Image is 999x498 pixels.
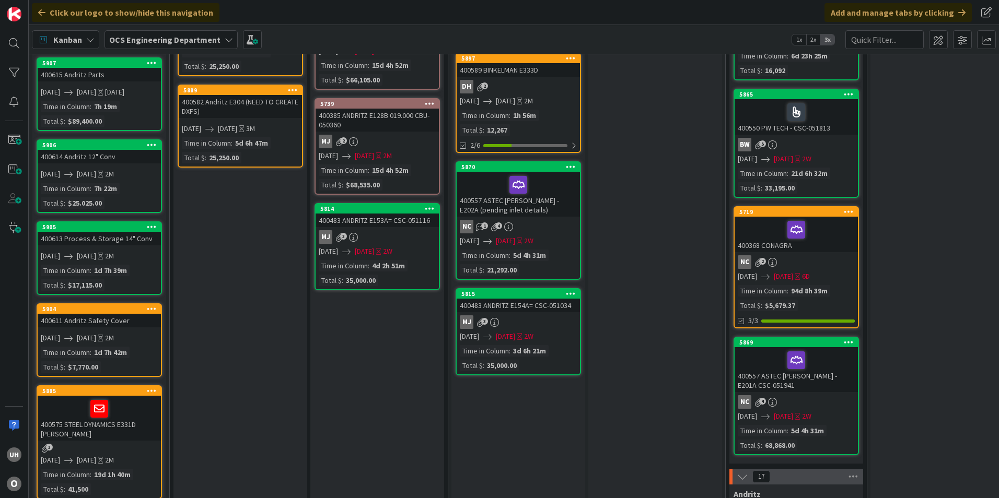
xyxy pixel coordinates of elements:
div: 400614 Andritz 12" Conv [38,150,161,163]
div: NC [735,255,858,269]
span: : [509,250,510,261]
div: 2W [802,153,811,164]
div: Time in Column [460,110,509,121]
div: 5739 [316,99,439,109]
div: NC [738,255,751,269]
div: $89,400.00 [65,115,104,127]
b: OCS Engineering Department [109,34,220,45]
span: : [342,74,343,86]
div: uh [7,447,21,462]
div: Time in Column [738,50,787,62]
div: 16,092 [762,65,788,76]
div: 5814 [316,204,439,214]
a: 5897400589 BINKELMAN E333DDH[DATE][DATE]2MTime in Column:1h 56mTotal $:12,2672/6 [456,53,581,153]
div: Total $ [182,61,205,72]
div: 35,000.00 [343,275,378,286]
div: Total $ [41,361,64,373]
div: BW [738,138,751,151]
div: 400613 Process & Storage 14" Conv [38,232,161,245]
div: 5d 4h 31m [510,250,549,261]
div: 4d 2h 51m [369,260,408,271]
div: Total $ [41,483,64,495]
span: [DATE] [774,271,793,282]
div: 5885 [38,386,161,396]
div: 6d 23h 25m [788,50,830,62]
span: [DATE] [774,153,793,164]
div: 21,292.00 [484,264,519,276]
div: 5815400483 ANDRITZ E154A= CSC-051034 [457,289,580,312]
span: 3 [46,444,53,450]
a: 5906400614 Andritz 12" Conv[DATE][DATE]2MTime in Column:7h 22mTotal $:$25.025.00 [37,139,162,213]
div: 5904400611 Andritz Safety Cover [38,304,161,327]
span: [DATE] [738,271,757,282]
div: 21d 6h 32m [788,168,830,179]
div: Time in Column [319,260,368,271]
div: 15d 4h 52m [369,60,411,71]
div: 5897 [461,55,580,62]
div: 3M [246,123,255,134]
div: 2W [524,235,533,246]
div: Total $ [319,275,342,286]
span: 17 [752,470,770,483]
div: 5905400613 Process & Storage 14" Conv [38,222,161,245]
div: 2M [524,96,533,106]
div: 400615 Andritz Parts [38,68,161,81]
div: 400368 CONAGRA [735,217,858,252]
div: MJ [316,230,439,244]
div: 2M [105,169,114,180]
div: 400385 ANDRITZ E128B 019.000 CBU- 050360 [316,109,439,132]
span: [DATE] [460,331,479,342]
input: Quick Filter... [845,30,924,49]
div: 5870 [461,163,580,171]
div: 2W [383,246,392,257]
span: 4 [759,398,766,405]
a: 5907400615 Andritz Parts[DATE][DATE][DATE]Time in Column:7h 19mTotal $:$89,400.00 [37,57,162,131]
div: DH [460,80,473,93]
div: 5889400582 Andritz E304 (NEED TO CREATE DXFS) [179,86,302,118]
span: : [787,425,788,436]
span: : [761,300,762,311]
a: 5739400385 ANDRITZ E128B 019.000 CBU- 050360MJ[DATE][DATE]2MTime in Column:15d 4h 52mTotal $:$68,... [315,98,440,195]
div: 19d 1h 40m [91,469,133,480]
div: $17,115.00 [65,279,104,291]
div: 5d 6h 47m [233,137,271,149]
span: : [761,65,762,76]
span: : [64,197,65,209]
div: 5865400550 PW TECH - CSC-051813 [735,90,858,135]
a: 5719400368 CONAGRANC[DATE][DATE]6DTime in Column:94d 8h 39mTotal $:$5,679.373/3 [734,206,859,328]
a: 5865400550 PW TECH - CSC-051813BW[DATE][DATE]2WTime in Column:21d 6h 32mTotal $:33,195.00 [734,89,859,198]
div: $7,770.00 [65,361,101,373]
div: $5,679.37 [762,300,798,311]
span: : [509,345,510,357]
span: [DATE] [41,333,60,343]
div: 5907 [38,58,161,68]
a: 5889400582 Andritz E304 (NEED TO CREATE DXFS)[DATE][DATE]3MTime in Column:5d 6h 47mTotal $:25,250.00 [178,85,303,168]
div: 5739400385 ANDRITZ E128B 019.000 CBU- 050360 [316,99,439,132]
div: 5906400614 Andritz 12" Conv [38,140,161,163]
span: : [787,285,788,297]
span: Kanban [53,33,82,46]
span: 3/3 [748,315,758,326]
span: [DATE] [460,235,479,246]
div: Time in Column [319,164,368,176]
div: Time in Column [41,347,90,358]
div: 5906 [38,140,161,150]
div: Time in Column [182,137,231,149]
div: Time in Column [738,425,787,436]
div: Total $ [41,197,64,209]
div: $25.025.00 [65,197,104,209]
span: 2/6 [470,140,480,151]
div: 400557 ASTEC [PERSON_NAME] - E202A (pending inlet details) [457,172,580,217]
span: [DATE] [182,123,201,134]
div: 5889 [183,87,302,94]
span: : [483,124,484,136]
div: 2M [105,455,114,466]
span: : [64,279,65,291]
div: 5907400615 Andritz Parts [38,58,161,81]
div: 5869400557 ASTEC [PERSON_NAME] - E201A CSC-051941 [735,338,858,392]
div: Add and manage tabs by clicking [824,3,972,22]
span: : [368,260,369,271]
div: $66,105.00 [343,74,382,86]
span: [DATE] [41,455,60,466]
span: [DATE] [774,411,793,422]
